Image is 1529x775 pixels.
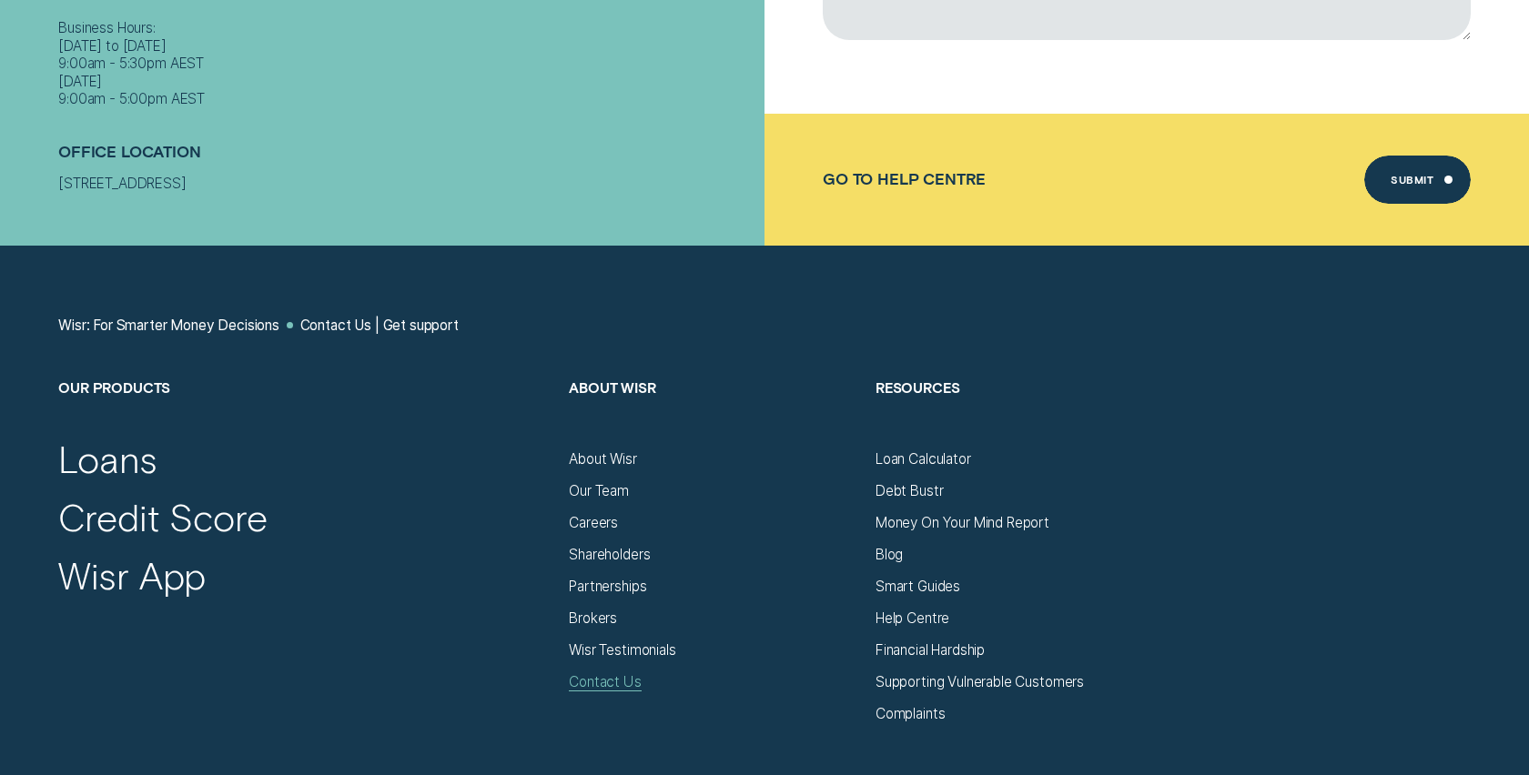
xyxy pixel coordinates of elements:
[569,482,629,499] a: Our Team
[569,378,857,450] h2: About Wisr
[823,170,986,188] a: Go to Help Centre
[569,673,641,690] a: Contact Us
[569,450,636,468] a: About Wisr
[876,450,971,468] a: Loan Calculator
[876,578,960,595] a: Smart Guides
[876,546,903,563] a: Blog
[876,482,943,499] a: Debt Bustr
[876,705,945,722] a: Complaints
[1364,156,1471,203] button: Submit
[569,578,646,595] a: Partnerships
[569,546,650,563] a: Shareholders
[58,552,206,599] a: Wisr App
[58,436,157,482] a: Loans
[876,673,1084,690] a: Supporting Vulnerable Customers
[58,176,755,193] div: [STREET_ADDRESS]
[876,514,1049,531] a: Money On Your Mind Report
[876,641,985,659] a: Financial Hardship
[569,514,618,531] a: Careers
[58,144,755,176] h2: Office Location
[58,494,268,540] a: Credit Score
[58,378,552,450] h2: Our Products
[569,609,617,627] a: Brokers
[300,317,459,334] a: Contact Us | Get support
[876,378,1164,450] h2: Resources
[876,609,949,627] a: Help Centre
[569,641,675,659] a: Wisr Testimonials
[58,317,279,334] a: Wisr: For Smarter Money Decisions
